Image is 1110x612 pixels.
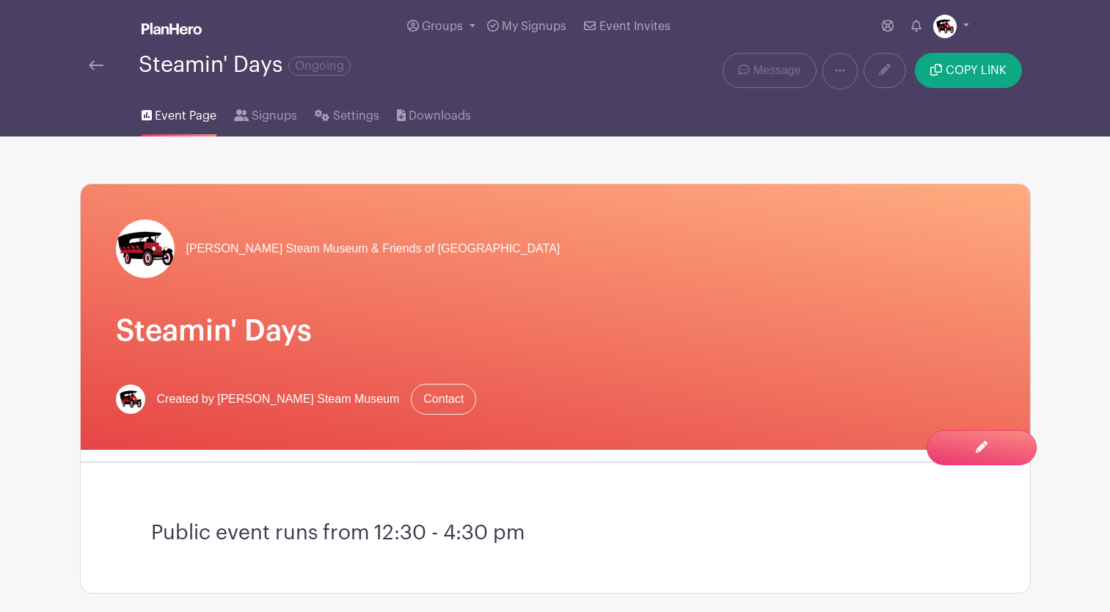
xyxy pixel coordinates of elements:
h3: Public event runs from 12:30 - 4:30 pm [151,521,960,546]
a: Downloads [397,90,471,136]
img: logo_white-6c42ec7e38ccf1d336a20a19083b03d10ae64f83f12c07503d8b9e83406b4c7d.svg [142,23,202,34]
span: Created by [PERSON_NAME] Steam Museum [157,390,400,408]
span: My Signups [502,21,566,32]
img: back-arrow-29a5d9b10d5bd6ae65dc969a981735edf675c4d7a1fe02e03b50dbd4ba3cdb55.svg [89,60,103,70]
span: [PERSON_NAME] Steam Museum & Friends of [GEOGRAPHIC_DATA] [186,240,561,258]
span: Message [753,62,801,79]
span: COPY LINK [946,65,1007,76]
span: Downloads [409,107,471,125]
a: Signups [234,90,297,136]
h1: Steamin' Days [116,313,995,349]
a: Message [723,53,816,88]
img: FINAL_LOGOS-15.jpg [116,385,145,414]
span: Event Invites [599,21,671,32]
img: FINAL_LOGOS-15.jpg [116,219,175,278]
img: FINAL_LOGOS-15.jpg [933,15,957,38]
span: Settings [333,107,379,125]
span: Event Page [155,107,216,125]
span: Signups [252,107,297,125]
button: COPY LINK [915,53,1021,88]
span: Ongoing [288,57,351,76]
a: Event Page [142,90,216,136]
span: Groups [422,21,463,32]
a: Settings [315,90,379,136]
a: Contact [411,384,476,415]
div: Steamin' Days [139,53,351,77]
